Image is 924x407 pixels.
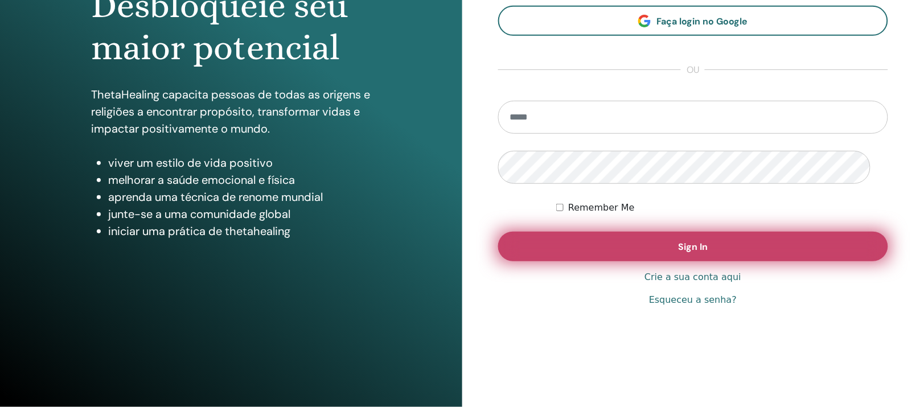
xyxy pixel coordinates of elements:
[681,63,705,77] span: ou
[498,232,889,261] button: Sign In
[568,201,635,215] label: Remember Me
[108,188,371,205] li: aprenda uma técnica de renome mundial
[108,205,371,223] li: junte-se a uma comunidade global
[108,154,371,171] li: viver um estilo de vida positivo
[498,6,889,36] a: Faça login no Google
[91,86,371,137] p: ThetaHealing capacita pessoas de todas as origens e religiões a encontrar propósito, transformar ...
[649,293,737,307] a: Esqueceu a senha?
[108,223,371,240] li: iniciar uma prática de thetahealing
[678,241,708,253] span: Sign In
[108,171,371,188] li: melhorar a saúde emocional e física
[644,270,741,284] a: Crie a sua conta aqui
[656,15,748,27] span: Faça login no Google
[556,201,888,215] div: Keep me authenticated indefinitely or until I manually logout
